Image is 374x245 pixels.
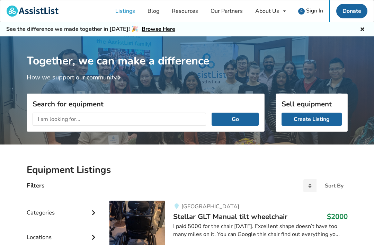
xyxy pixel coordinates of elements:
a: Browse Here [142,25,175,33]
a: Create Listing [282,113,342,126]
div: I paid 5000 for the chair [DATE]. Excellent shape doesn’t have too many miles on it. You can Goog... [173,222,347,238]
a: Listings [109,0,141,22]
a: How we support our community [27,73,124,81]
div: Categories [27,195,99,220]
span: Stellar GLT Manual tilt wheelchair [173,212,287,221]
span: Sign In [306,7,323,15]
h2: Equipment Listings [27,164,348,176]
a: Our Partners [204,0,249,22]
h3: Sell equipment [282,99,342,108]
h3: Search for equipment [33,99,259,108]
div: About Us [255,8,279,14]
button: Go [212,113,258,126]
h1: Together, we can make a difference [27,36,348,68]
input: I am looking for... [33,113,206,126]
h3: $2000 [327,212,348,221]
a: Donate [336,4,367,18]
span: [GEOGRAPHIC_DATA] [181,203,239,210]
a: Resources [166,0,204,22]
a: user icon Sign In [292,0,329,22]
a: Blog [141,0,166,22]
div: Locations [27,220,99,244]
h4: Filters [27,182,44,190]
div: Sort By [325,183,344,189]
img: assistlist-logo [7,6,59,17]
img: user icon [298,8,305,15]
h5: See the difference we made together in [DATE]! 🎉 [6,26,175,33]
